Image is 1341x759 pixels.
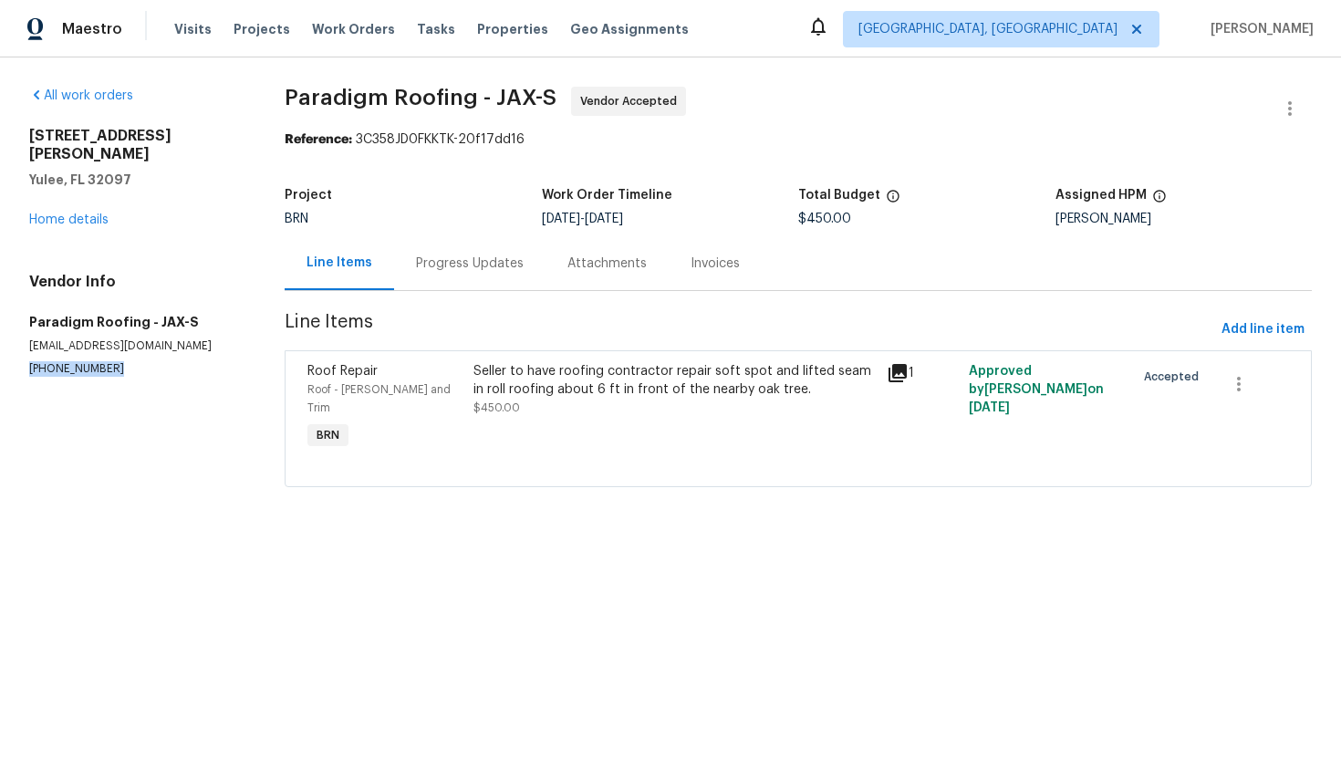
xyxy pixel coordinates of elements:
p: [PHONE_NUMBER] [29,361,241,377]
span: [PERSON_NAME] [1203,20,1314,38]
div: Attachments [567,255,647,273]
span: BRN [309,426,347,444]
h4: Vendor Info [29,273,241,291]
h2: [STREET_ADDRESS][PERSON_NAME] [29,127,241,163]
h5: Yulee, FL 32097 [29,171,241,189]
span: Add line item [1221,318,1305,341]
span: - [542,213,623,225]
div: Line Items [307,254,372,272]
div: 3C358JD0FKKTK-20f17dd16 [285,130,1312,149]
span: [DATE] [585,213,623,225]
span: $450.00 [473,402,520,413]
div: Progress Updates [416,255,524,273]
span: $450.00 [798,213,851,225]
span: [DATE] [969,401,1010,414]
span: Paradigm Roofing - JAX-S [285,87,556,109]
b: Reference: [285,133,352,146]
div: 1 [887,362,959,384]
span: [DATE] [542,213,580,225]
span: Maestro [62,20,122,38]
span: The total cost of line items that have been proposed by Opendoor. This sum includes line items th... [886,189,900,213]
span: The hpm assigned to this work order. [1152,189,1167,213]
span: Work Orders [312,20,395,38]
span: Approved by [PERSON_NAME] on [969,365,1104,414]
span: Roof Repair [307,365,378,378]
h5: Total Budget [798,189,880,202]
span: Visits [174,20,212,38]
h5: Work Order Timeline [542,189,672,202]
span: Line Items [285,313,1214,347]
span: BRN [285,213,308,225]
h5: Assigned HPM [1055,189,1147,202]
span: Roof - [PERSON_NAME] and Trim [307,384,451,413]
div: Seller to have roofing contractor repair soft spot and lifted seam in roll roofing about 6 ft in ... [473,362,876,399]
h5: Project [285,189,332,202]
span: Tasks [417,23,455,36]
span: Vendor Accepted [580,92,684,110]
a: All work orders [29,89,133,102]
span: Geo Assignments [570,20,689,38]
div: [PERSON_NAME] [1055,213,1312,225]
button: Add line item [1214,313,1312,347]
p: [EMAIL_ADDRESS][DOMAIN_NAME] [29,338,241,354]
span: Properties [477,20,548,38]
span: Accepted [1144,368,1206,386]
h5: Paradigm Roofing - JAX-S [29,313,241,331]
span: [GEOGRAPHIC_DATA], [GEOGRAPHIC_DATA] [858,20,1117,38]
span: Projects [234,20,290,38]
a: Home details [29,213,109,226]
div: Invoices [691,255,740,273]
